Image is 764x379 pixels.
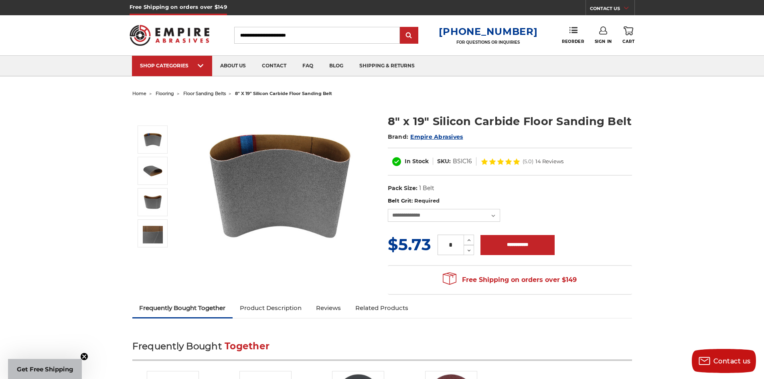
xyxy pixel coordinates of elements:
a: flooring [156,91,174,96]
a: contact [254,56,294,76]
div: Get Free ShippingClose teaser [8,359,82,379]
dt: Pack Size: [388,184,417,193]
label: Belt Grit: [388,197,632,205]
a: Empire Abrasives [410,133,463,140]
span: Reorder [562,39,584,44]
img: 7-7-8" x 29-1-2 " Silicon Carbide belt for floor sanding, compatible with Clarke EZ-7-7-8 sanders... [143,161,163,181]
div: SHOP CATEGORIES [140,63,204,69]
span: Frequently Bought [132,340,222,352]
h1: 8" x 19" Silicon Carbide Floor Sanding Belt [388,113,632,129]
span: 14 Reviews [535,159,563,164]
dt: SKU: [437,157,451,166]
span: Cart [622,39,634,44]
a: about us [212,56,254,76]
a: Product Description [233,299,309,317]
a: home [132,91,146,96]
a: faq [294,56,321,76]
input: Submit [401,28,417,44]
span: Brand: [388,133,409,140]
p: FOR QUESTIONS OR INQUIRIES [439,40,537,45]
span: $5.73 [388,235,431,254]
small: Required [414,197,440,204]
img: 7-7-8" x 29-1-2 " Silicon Carbide belt for aggressive sanding on concrete and hardwood floors as ... [201,105,361,266]
span: 8" x 19" silicon carbide floor sanding belt [235,91,332,96]
a: Frequently Bought Together [132,299,233,317]
button: Contact us [692,349,756,373]
dd: BSIC16 [453,157,472,166]
span: Contact us [713,357,751,365]
a: shipping & returns [351,56,423,76]
img: Silicon Carbide 7-7-8" x 29-1-2 " sanding belt designed for hardwood and concrete floor sanding, ... [143,192,163,212]
dd: 1 Belt [419,184,434,193]
span: Together [225,340,270,352]
a: Reorder [562,26,584,44]
span: In Stock [405,158,429,165]
a: blog [321,56,351,76]
button: Close teaser [80,353,88,361]
a: Cart [622,26,634,44]
img: Silicon Carbide 7-7-8-inch by 29-1-2 -inch belt for floor sanding, compatible with Clarke EZ-7-7-... [143,223,163,243]
span: Get Free Shipping [17,365,73,373]
span: Free Shipping on orders over $149 [443,272,577,288]
a: Reviews [309,299,348,317]
span: (5.0) [523,159,533,164]
a: floor sanding belts [183,91,226,96]
a: Related Products [348,299,415,317]
img: Empire Abrasives [130,20,210,51]
span: Sign In [595,39,612,44]
img: 7-7-8" x 29-1-2 " Silicon Carbide belt for aggressive sanding on concrete and hardwood floors as ... [143,130,163,150]
a: [PHONE_NUMBER] [439,26,537,37]
a: CONTACT US [590,4,634,15]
